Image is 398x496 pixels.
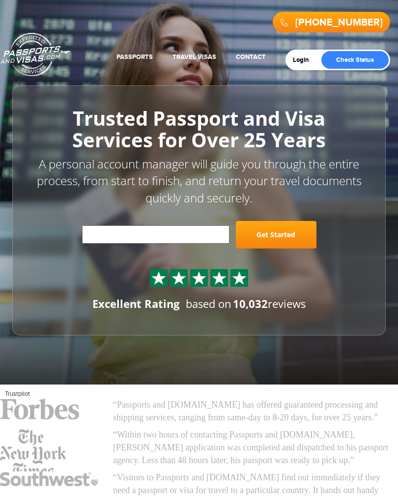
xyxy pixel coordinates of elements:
img: Sprite St [192,271,206,285]
a: Get Started [236,221,316,248]
strong: 10,032 [233,296,268,311]
p: A personal account manager will guide you through the entire process, from start to finish, and r... [34,156,364,206]
img: Sprite St [151,271,166,285]
img: Sprite St [171,271,186,285]
img: Sprite St [232,271,247,285]
a: Contact [236,53,266,61]
span: reviews [233,296,306,311]
a: Passports & [DOMAIN_NAME] [0,32,70,77]
a: Passports [116,53,153,61]
a: Check Status [321,51,389,69]
a: [PHONE_NUMBER] [295,17,383,28]
p: “Within two hours of contacting Passports and [DOMAIN_NAME], [PERSON_NAME] application was comple... [113,429,393,467]
img: Sprite St [212,271,227,285]
h1: Trusted Passport and Visa Services for Over 25 Years [34,108,364,151]
p: “Passports and [DOMAIN_NAME] has offered guaranteed processing and shipping services, ranging fro... [113,399,393,424]
a: Login [293,56,316,64]
a: Travel Visas [172,53,216,61]
a: Trustpilot [5,390,30,398]
span: based on [186,296,231,311]
div: Excellent Rating [92,296,179,311]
